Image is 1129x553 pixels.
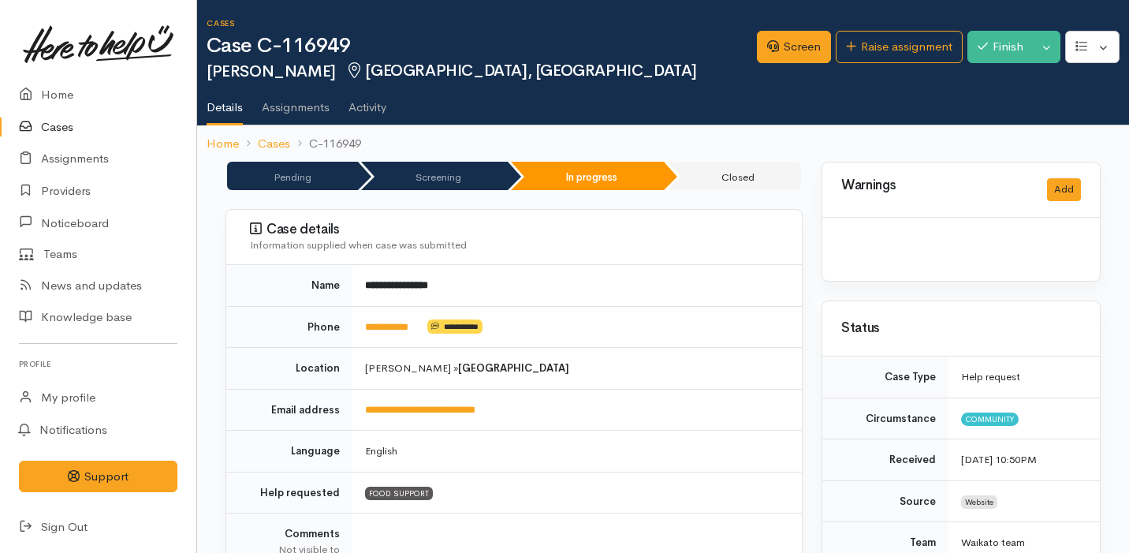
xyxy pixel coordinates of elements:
li: Closed [667,162,801,190]
time: [DATE] 10:50PM [961,453,1037,466]
td: Source [822,480,948,522]
li: In progress [511,162,664,190]
a: Details [207,80,243,125]
a: Raise assignment [836,31,963,63]
span: [GEOGRAPHIC_DATA], [GEOGRAPHIC_DATA] [345,61,697,80]
span: FOOD SUPPORT [365,487,433,499]
span: [PERSON_NAME] » [365,361,569,375]
h6: Cases [207,19,757,28]
button: Support [19,461,177,493]
li: C-116949 [290,135,361,153]
td: Email address [226,389,352,431]
button: Add [1047,178,1081,201]
span: Community [961,413,1019,425]
td: Location [226,348,352,390]
a: Activity [348,80,386,124]
li: Pending [227,162,358,190]
span: Website [961,495,997,508]
a: Screen [757,31,831,63]
a: Assignments [262,80,330,124]
td: Received [822,439,948,481]
h3: Status [841,321,1081,336]
td: Help requested [226,472,352,514]
li: Screening [361,162,508,190]
td: Circumstance [822,398,948,439]
button: Finish [967,31,1034,63]
td: Language [226,431,352,473]
td: Case Type [822,357,948,398]
a: Cases [258,135,290,153]
h3: Warnings [841,178,1028,193]
span: Waikato team [961,536,1025,549]
h6: Profile [19,353,177,375]
b: [GEOGRAPHIC_DATA] [458,361,569,375]
td: English [352,431,802,473]
a: Home [207,135,239,153]
td: Name [226,265,352,306]
h2: [PERSON_NAME] [207,62,757,80]
div: Information supplied when case was submitted [250,237,783,253]
td: Phone [226,306,352,348]
h3: Case details [250,222,783,237]
h1: Case C-116949 [207,35,757,58]
nav: breadcrumb [197,125,1129,163]
td: Help request [948,357,1100,398]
